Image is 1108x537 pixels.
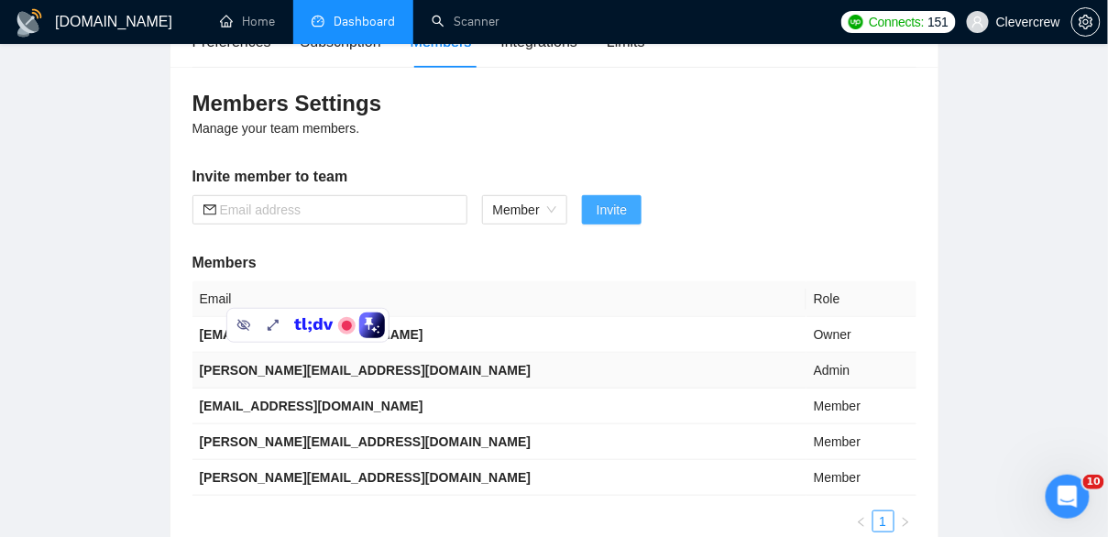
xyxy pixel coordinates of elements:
button: Invite [582,195,642,225]
input: Email address [220,200,456,220]
h5: Invite member to team [192,166,916,188]
span: 151 [928,12,949,32]
h3: Members Settings [192,89,916,118]
b: [PERSON_NAME][EMAIL_ADDRESS][DOMAIN_NAME] [200,363,532,378]
button: right [894,510,916,532]
h5: Members [192,252,916,274]
li: 1 [872,510,894,532]
img: logo [15,8,44,38]
span: Connects: [869,12,924,32]
th: Email [192,281,806,317]
td: Owner [806,317,916,353]
span: user [971,16,984,28]
td: Member [806,424,916,460]
iframe: Intercom live chat [1046,475,1090,519]
a: 1 [873,511,894,532]
td: Member [806,460,916,496]
span: Invite [597,200,627,220]
span: Member [493,196,556,224]
b: [EMAIL_ADDRESS][DOMAIN_NAME] [200,327,423,342]
span: right [900,517,911,528]
button: left [850,510,872,532]
td: Member [806,389,916,424]
a: homeHome [220,14,275,29]
b: [PERSON_NAME][EMAIL_ADDRESS][DOMAIN_NAME] [200,470,532,485]
span: mail [203,203,216,216]
td: Admin [806,353,916,389]
a: setting [1071,15,1101,29]
img: upwork-logo.png [849,15,863,29]
li: Previous Page [850,510,872,532]
b: [PERSON_NAME][EMAIL_ADDRESS][DOMAIN_NAME] [200,434,532,449]
b: [EMAIL_ADDRESS][DOMAIN_NAME] [200,399,423,413]
a: dashboardDashboard [312,14,395,29]
span: setting [1072,15,1100,29]
span: 10 [1083,475,1104,489]
span: left [856,517,867,528]
th: Role [806,281,916,317]
li: Next Page [894,510,916,532]
button: setting [1071,7,1101,37]
span: Manage your team members. [192,121,360,136]
a: searchScanner [432,14,499,29]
